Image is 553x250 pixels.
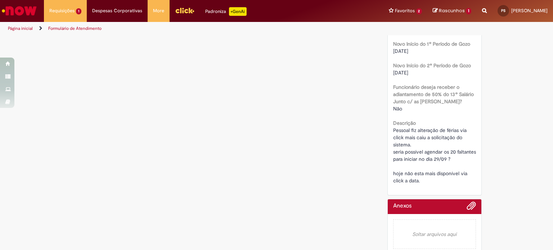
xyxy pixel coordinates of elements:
[153,7,164,14] span: More
[8,26,33,31] a: Página inicial
[175,5,194,16] img: click_logo_yellow_360x200.png
[393,203,412,209] h2: Anexos
[416,8,422,14] span: 2
[393,84,474,105] b: Funcionário deseja receber o adiantamento de 50% do 13º Salário Junto c/ as [PERSON_NAME]?
[466,8,471,14] span: 1
[48,26,102,31] a: Formulário de Atendimento
[1,4,38,18] img: ServiceNow
[393,48,408,54] span: [DATE]
[393,120,416,126] b: Descrição
[393,219,476,249] em: Soltar arquivos aqui
[393,41,470,47] b: Novo Início do 1º Período de Gozo
[49,7,75,14] span: Requisições
[5,22,363,35] ul: Trilhas de página
[439,7,465,14] span: Rascunhos
[501,8,505,13] span: PS
[395,7,415,14] span: Favoritos
[511,8,548,14] span: [PERSON_NAME]
[393,62,471,69] b: Novo Início do 2º Período de Gozo
[76,8,81,14] span: 1
[229,7,247,16] p: +GenAi
[393,127,477,184] span: Pessoal fiz alteração de férias via click mais caiu a solicitação do sistema. seria possível agen...
[393,69,408,76] span: [DATE]
[393,105,402,112] span: Não
[433,8,471,14] a: Rascunhos
[467,201,476,214] button: Adicionar anexos
[205,7,247,16] div: Padroniza
[92,7,142,14] span: Despesas Corporativas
